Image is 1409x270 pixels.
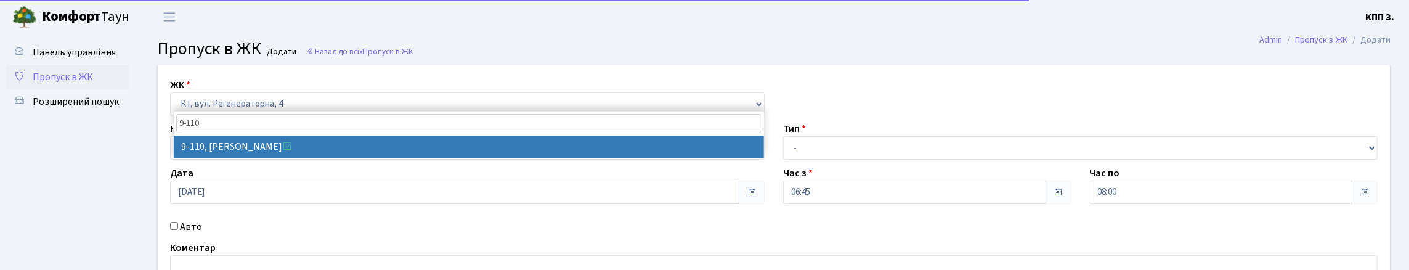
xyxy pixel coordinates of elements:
[1295,33,1347,46] a: Пропуск в ЖК
[1090,166,1120,181] label: Час по
[170,121,221,136] label: Квартира
[42,7,101,27] b: Комфорт
[33,70,93,84] span: Пропуск в ЖК
[783,166,813,181] label: Час з
[1347,33,1391,47] li: Додати
[6,40,129,65] a: Панель управління
[6,65,129,89] a: Пропуск в ЖК
[783,121,806,136] label: Тип
[1241,27,1409,53] nav: breadcrumb
[1365,10,1394,24] b: КПП 3.
[306,46,413,57] a: Назад до всіхПропуск в ЖК
[1259,33,1282,46] a: Admin
[180,219,202,234] label: Авто
[174,136,764,158] li: 9-110, [PERSON_NAME]
[42,7,129,28] span: Таун
[170,78,190,92] label: ЖК
[154,7,185,27] button: Переключити навігацію
[170,166,193,181] label: Дата
[33,95,119,108] span: Розширений пошук
[363,46,413,57] span: Пропуск в ЖК
[170,240,216,255] label: Коментар
[1365,10,1394,25] a: КПП 3.
[33,46,116,59] span: Панель управління
[265,47,301,57] small: Додати .
[6,89,129,114] a: Розширений пошук
[157,36,261,61] span: Пропуск в ЖК
[12,5,37,30] img: logo.png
